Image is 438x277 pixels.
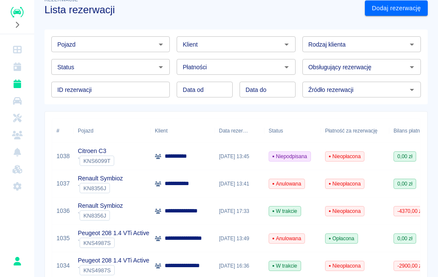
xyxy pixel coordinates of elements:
a: Dashboard [3,41,31,58]
button: Otwórz [281,61,293,73]
div: ` [78,156,114,166]
span: -4370,00 zł [394,207,426,215]
span: Anulowana [269,235,305,242]
div: # [56,119,59,143]
span: W trakcie [269,207,301,215]
div: Pojazd [74,119,151,143]
a: Powiadomienia [3,144,31,161]
button: Karol Klag [8,252,26,270]
button: Otwórz [155,61,167,73]
span: Nieopłacona [326,180,364,188]
div: [DATE] 13:49 [215,225,264,252]
a: Dodaj rezerwację [365,0,428,16]
span: Anulowana [269,180,305,188]
span: Nieopłacona [326,262,364,270]
a: 1034 [56,261,70,270]
a: 1037 [56,179,70,188]
span: 0,00 zł [394,153,416,160]
button: Otwórz [406,84,418,96]
div: ` [78,183,123,193]
button: Otwórz [406,61,418,73]
a: Widget WWW [3,161,31,178]
a: Kalendarz [3,58,31,75]
p: Renault Symbioz [78,201,123,210]
span: KN8356J [80,212,109,219]
span: -2900,00 zł [394,262,426,270]
p: Peugeot 208 1.4 VTi Active [78,256,149,265]
span: Nieopłacona [326,153,364,160]
span: KNS6099T [80,158,114,164]
div: Status [264,119,321,143]
div: [DATE] 13:41 [215,170,264,197]
a: Rezerwacje [3,75,31,92]
div: ` [78,265,149,275]
div: Klient [155,119,168,143]
span: 0,00 zł [394,235,416,242]
button: Otwórz [406,38,418,50]
a: Ustawienia [3,178,31,195]
button: Otwórz [281,38,293,50]
span: Opłacona [326,235,358,242]
p: Peugeot 208 1.4 VTi Active [78,229,149,238]
div: ` [78,210,123,221]
span: KNS4987S [80,267,114,274]
button: Sort [248,125,260,137]
img: Renthelp [11,7,24,18]
button: Otwórz [155,38,167,50]
div: Data rezerwacji [219,119,248,143]
div: # [52,119,74,143]
a: Flota [3,92,31,109]
span: KNS4987S [80,240,114,246]
div: Klient [151,119,215,143]
div: [DATE] 13:45 [215,143,264,170]
span: KN8356J [80,185,109,192]
div: Pojazd [78,119,93,143]
input: DD.MM.YYYY [240,82,296,97]
a: 1036 [56,206,70,215]
div: [DATE] 17:33 [215,197,264,225]
button: Rozwiń nawigację [11,19,24,30]
a: Klienci [3,127,31,144]
span: Niepodpisana [269,153,311,160]
span: W trakcie [269,262,301,270]
p: Renault Symbioz [78,174,123,183]
div: Status [269,119,283,143]
div: Płatność za rezerwację [325,119,378,143]
a: Serwisy [3,109,31,127]
span: 0,00 zł [394,180,416,188]
a: 1038 [56,152,70,161]
div: Data rezerwacji [215,119,264,143]
input: DD.MM.YYYY [177,82,233,97]
div: Płatność za rezerwację [321,119,389,143]
p: Citroen C3 [78,147,114,156]
span: Nieopłacona [326,207,364,215]
h3: Lista rezerwacji [44,4,358,16]
div: Bilans płatności [394,119,429,143]
div: ` [78,238,149,248]
a: 1035 [56,234,70,243]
